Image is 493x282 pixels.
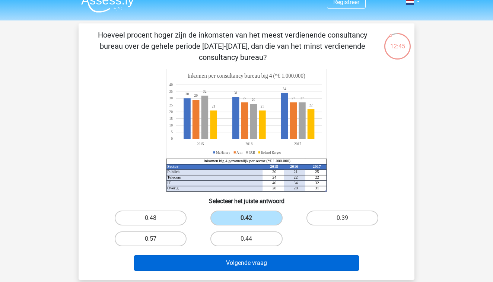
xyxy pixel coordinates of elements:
[169,96,173,100] tspan: 30
[90,29,375,63] p: Hoeveel procent hoger zijn de inkomsten van het meest verdienende consultancy bureau over de gehe...
[169,109,173,114] tspan: 20
[272,175,276,179] tspan: 24
[306,211,378,225] label: 0.39
[204,158,291,163] tspan: Inkomen big 4 gezamenlijk per sector (*€ 1.000.000)
[167,175,181,179] tspan: Telecom
[216,150,230,154] tspan: McFlinsey
[249,150,255,154] tspan: GCB
[115,211,187,225] label: 0.48
[272,186,276,190] tspan: 28
[171,137,173,141] tspan: 0
[313,164,321,169] tspan: 2017
[188,73,305,80] tspan: Inkomen per consultancy bureau big 4 (*€ 1.000.000)
[234,91,238,95] tspan: 31
[197,142,301,146] tspan: 201520162017
[171,130,173,134] tspan: 5
[315,175,319,179] tspan: 22
[283,87,286,91] tspan: 34
[309,103,312,107] tspan: 22
[210,211,282,225] label: 0.42
[167,169,180,174] tspan: Publiek
[169,123,173,128] tspan: 10
[290,164,298,169] tspan: 2016
[167,186,179,190] tspan: Overig
[185,92,189,96] tspan: 30
[294,180,298,185] tspan: 34
[169,89,173,94] tspan: 35
[272,169,276,174] tspan: 20
[212,104,264,109] tspan: 2121
[315,169,319,174] tspan: 25
[169,83,173,87] tspan: 40
[134,255,359,271] button: Volgende vraag
[270,164,278,169] tspan: 2015
[115,231,187,246] label: 0.57
[261,150,282,154] tspan: Boland Rerger
[294,169,298,174] tspan: 21
[194,93,198,98] tspan: 29
[315,186,319,190] tspan: 31
[236,150,242,154] tspan: Arm
[90,192,403,205] h6: Selecteer het juiste antwoord
[384,32,411,51] div: 12:45
[169,116,173,121] tspan: 15
[272,180,276,185] tspan: 40
[203,89,207,94] tspan: 32
[294,186,298,190] tspan: 28
[294,175,298,179] tspan: 22
[169,103,173,107] tspan: 25
[243,96,295,100] tspan: 2727
[167,180,171,185] tspan: IT
[167,164,178,169] tspan: Sector
[315,180,319,185] tspan: 32
[252,97,255,102] tspan: 26
[210,231,282,246] label: 0.44
[300,96,304,100] tspan: 27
